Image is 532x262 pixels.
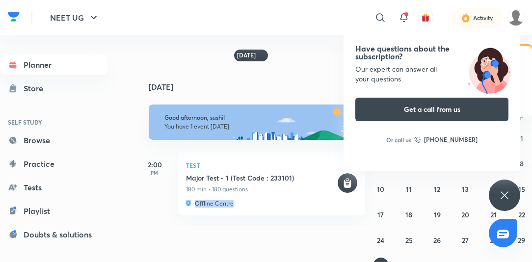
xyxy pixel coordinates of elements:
[377,184,384,194] abbr: August 10, 2025
[433,236,441,245] abbr: August 26, 2025
[518,210,525,219] abbr: August 22, 2025
[149,105,363,140] img: afternoon
[485,232,501,248] button: August 28, 2025
[485,181,501,197] button: August 14, 2025
[462,236,469,245] abbr: August 27, 2025
[237,52,256,59] h6: [DATE]
[355,45,508,60] h4: Have questions about the subscription?
[424,135,478,145] h6: [PHONE_NUMBER]
[186,159,336,171] p: Test
[434,210,441,219] abbr: August 19, 2025
[490,236,497,245] abbr: August 28, 2025
[401,232,417,248] button: August 25, 2025
[373,207,389,222] button: August 17, 2025
[520,133,523,143] abbr: August 1, 2025
[135,170,174,176] p: PM
[457,232,473,248] button: August 27, 2025
[186,200,191,208] img: venue-location
[377,236,384,245] abbr: August 24, 2025
[461,12,470,24] img: activity
[457,181,473,197] button: August 13, 2025
[414,135,478,145] a: [PHONE_NUMBER]
[457,207,473,222] button: August 20, 2025
[429,207,445,222] button: August 19, 2025
[458,45,520,94] img: ttu_illustration_new.svg
[355,64,508,84] div: Our expert can answer all your questions
[386,135,411,144] p: Or call us
[405,236,413,245] abbr: August 25, 2025
[490,184,497,194] abbr: August 14, 2025
[377,210,384,219] abbr: August 17, 2025
[514,156,530,171] button: August 8, 2025
[135,159,174,170] h5: 2:00
[8,9,20,26] a: Company Logo
[418,10,433,26] button: avatar
[429,232,445,248] button: August 26, 2025
[462,184,469,194] abbr: August 13, 2025
[401,181,417,197] button: August 11, 2025
[514,181,530,197] button: August 15, 2025
[164,123,349,131] p: You have 1 event [DATE]
[164,114,349,121] h6: Good afternoon, sushil
[186,185,336,194] p: 180 min • 180 questions
[514,130,530,146] button: August 1, 2025
[355,98,508,121] button: Get a call from us
[485,207,501,222] button: August 21, 2025
[149,83,375,91] h4: [DATE]
[434,184,440,194] abbr: August 12, 2025
[421,13,430,22] img: avatar
[8,9,20,24] img: Company Logo
[186,173,336,183] h5: Major Test - 1 (Test Code : 233101)
[507,9,524,26] img: sushil kumar
[520,159,524,168] abbr: August 8, 2025
[514,232,530,248] button: August 29, 2025
[401,207,417,222] button: August 18, 2025
[429,181,445,197] button: August 12, 2025
[44,8,106,27] button: NEET UG
[490,210,497,219] abbr: August 21, 2025
[520,112,524,122] abbr: Friday
[518,236,525,245] abbr: August 29, 2025
[405,210,412,219] abbr: August 18, 2025
[195,200,234,208] p: Offline Centre
[373,181,389,197] button: August 10, 2025
[24,82,49,94] div: Store
[518,184,525,194] abbr: August 15, 2025
[461,210,469,219] abbr: August 20, 2025
[406,184,412,194] abbr: August 11, 2025
[514,207,530,222] button: August 22, 2025
[373,232,389,248] button: August 24, 2025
